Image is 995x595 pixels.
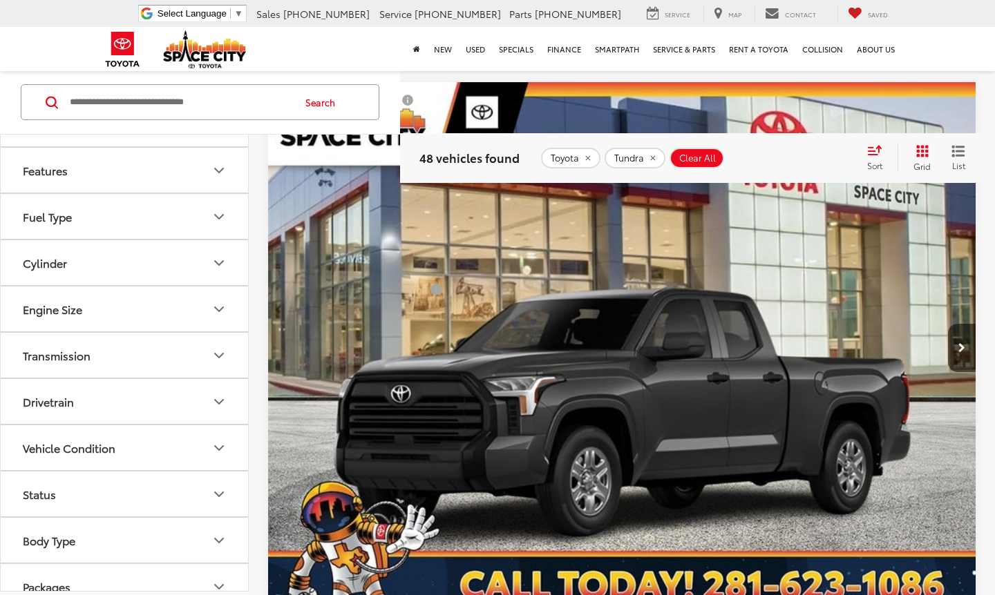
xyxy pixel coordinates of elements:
span: Sales [256,7,281,21]
button: CylinderCylinder [1,241,249,286]
span: ▼ [234,8,243,19]
button: Engine SizeEngine Size [1,287,249,332]
button: Search [292,85,355,119]
div: Vehicle Condition [23,442,115,455]
div: Packages [23,581,70,594]
button: StatusStatus [1,472,249,517]
a: Specials [492,27,540,71]
div: Body Type [211,532,227,549]
button: Clear All [670,148,724,169]
button: Vehicle ConditionVehicle Condition [1,426,249,471]
span: Map [728,10,741,19]
div: Transmission [23,349,91,362]
span: Select Language [158,8,227,19]
a: Rent a Toyota [722,27,795,71]
button: remove Tundra [605,148,665,169]
button: Body TypeBody Type [1,518,249,563]
span: 48 vehicles found [419,150,520,166]
a: Service [636,6,701,21]
button: Next image [948,324,976,372]
div: Features [211,162,227,179]
div: Body Type [23,534,75,547]
div: Engine Size [211,301,227,318]
button: View Disclaimer [397,86,420,115]
span: [PHONE_NUMBER] [535,7,621,21]
div: Engine Size [23,303,82,316]
a: Select Language​ [158,8,243,19]
a: Contact [755,6,826,21]
div: Vehicle Condition [211,440,227,456]
div: Packages [211,578,227,595]
a: My Saved Vehicles [837,6,898,21]
div: Transmission [211,347,227,364]
span: ​ [230,8,231,19]
a: New [427,27,459,71]
span: Toyota [551,153,579,164]
div: Features [23,164,68,177]
img: Space City Toyota [163,30,246,68]
button: TransmissionTransmission [1,333,249,378]
div: Cylinder [23,257,67,270]
a: Map [703,6,752,21]
div: Fuel Type [23,211,72,224]
button: Select sort value [860,144,898,172]
a: About Us [850,27,902,71]
div: Status [211,486,227,503]
a: Used [459,27,492,71]
a: Home [406,27,427,71]
button: remove Toyota [541,148,600,169]
a: Service & Parts [646,27,722,71]
span: Grid [913,161,931,173]
input: Search by Make, Model, or Keyword [68,86,292,119]
div: Fuel Type [211,208,227,225]
span: Sort [867,159,882,171]
span: [PHONE_NUMBER] [283,7,370,21]
span: [PHONE_NUMBER] [415,7,501,21]
span: Clear All [679,153,716,164]
button: DrivetrainDrivetrain [1,380,249,425]
div: Drivetrain [23,396,74,409]
button: FeaturesFeatures [1,148,249,193]
span: List [951,160,965,172]
a: Finance [540,27,588,71]
span: Tundra [614,153,644,164]
span: Parts [509,7,532,21]
a: Collision [795,27,850,71]
span: Saved [868,10,888,19]
div: Status [23,488,56,501]
a: SmartPath [588,27,646,71]
span: Service [379,7,412,21]
div: Cylinder [211,255,227,271]
img: Toyota [97,27,149,72]
button: List View [941,144,976,172]
button: Grid View [898,144,941,172]
span: Contact [785,10,816,19]
div: Drivetrain [211,393,227,410]
span: Service [665,10,690,19]
button: Fuel TypeFuel Type [1,195,249,240]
